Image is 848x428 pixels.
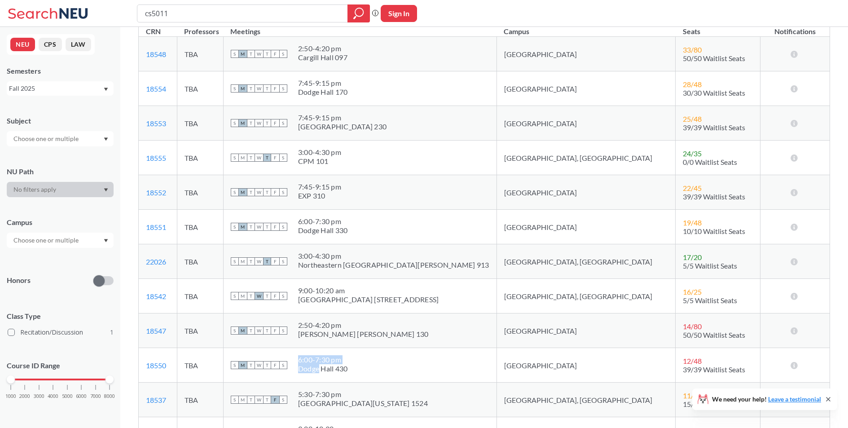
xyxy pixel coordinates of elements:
span: W [255,396,263,404]
div: 6:00 - 7:30 pm [298,355,348,364]
span: 1000 [5,394,16,399]
span: 2000 [19,394,30,399]
span: T [263,257,271,265]
span: 28 / 48 [683,80,702,88]
span: S [279,223,287,231]
span: 33 / 80 [683,45,702,54]
span: 5/5 Waitlist Seats [683,296,737,304]
span: W [255,361,263,369]
td: [GEOGRAPHIC_DATA], [GEOGRAPHIC_DATA] [496,141,676,175]
td: [GEOGRAPHIC_DATA] [496,348,676,383]
span: 12 / 48 [683,357,702,365]
div: 2:50 - 4:20 pm [298,44,347,53]
span: T [263,292,271,300]
input: Choose one or multiple [9,133,84,144]
span: W [255,257,263,265]
td: TBA [177,348,223,383]
span: M [239,257,247,265]
a: 18553 [146,119,166,128]
svg: magnifying glass [353,7,364,20]
span: S [231,223,239,231]
td: TBA [177,106,223,141]
th: Professors [177,18,223,37]
span: T [247,119,255,127]
span: F [271,361,279,369]
span: F [271,154,279,162]
span: S [231,292,239,300]
span: M [239,188,247,196]
span: 39/39 Waitlist Seats [683,123,745,132]
span: S [279,257,287,265]
span: 22 / 45 [683,184,702,192]
span: 3000 [34,394,44,399]
svg: Dropdown arrow [104,137,108,141]
span: S [231,154,239,162]
span: T [247,396,255,404]
span: W [255,327,263,335]
span: S [231,396,239,404]
span: 50/50 Waitlist Seats [683,331,745,339]
span: W [255,84,263,93]
input: Choose one or multiple [9,235,84,246]
span: Class Type [7,311,114,321]
span: W [255,50,263,58]
span: T [247,292,255,300]
button: LAW [66,38,91,51]
div: CPM 101 [298,157,341,166]
td: TBA [177,175,223,210]
a: 18555 [146,154,166,162]
div: Subject [7,116,114,126]
span: S [279,154,287,162]
label: Recitation/Discussion [8,327,114,338]
span: F [271,50,279,58]
span: S [231,257,239,265]
div: Campus [7,217,114,227]
span: S [231,327,239,335]
span: 50/50 Waitlist Seats [683,54,745,62]
span: T [247,223,255,231]
span: M [239,361,247,369]
a: Leave a testimonial [768,395,821,403]
div: Semesters [7,66,114,76]
span: T [263,50,271,58]
span: We need your help! [712,396,821,402]
span: S [279,119,287,127]
div: Northeastern [GEOGRAPHIC_DATA][PERSON_NAME] 913 [298,260,489,269]
span: W [255,292,263,300]
span: F [271,257,279,265]
td: [GEOGRAPHIC_DATA] [496,37,676,71]
span: S [279,50,287,58]
div: [GEOGRAPHIC_DATA] [STREET_ADDRESS] [298,295,439,304]
td: TBA [177,279,223,313]
span: 17 / 20 [683,253,702,261]
div: Dropdown arrow [7,182,114,197]
span: 14 / 80 [683,322,702,331]
span: S [279,188,287,196]
span: 4000 [48,394,58,399]
th: Seats [676,18,760,37]
td: [GEOGRAPHIC_DATA], [GEOGRAPHIC_DATA] [496,383,676,417]
div: 5:30 - 7:30 pm [298,390,428,399]
a: 18537 [146,396,166,404]
span: F [271,396,279,404]
span: 39/39 Waitlist Seats [683,365,745,374]
span: S [279,327,287,335]
td: [GEOGRAPHIC_DATA], [GEOGRAPHIC_DATA] [496,244,676,279]
div: Dodge Hall 330 [298,226,348,235]
td: [GEOGRAPHIC_DATA] [496,106,676,141]
div: Fall 2025 [9,84,103,93]
td: TBA [177,141,223,175]
div: EXP 310 [298,191,341,200]
span: F [271,223,279,231]
input: Class, professor, course number, "phrase" [144,6,341,21]
span: 0/0 Waitlist Seats [683,158,737,166]
div: Dodge Hall 170 [298,88,348,97]
span: T [247,327,255,335]
span: S [231,50,239,58]
td: TBA [177,313,223,348]
span: S [279,292,287,300]
span: 39/39 Waitlist Seats [683,192,745,201]
div: Dropdown arrow [7,233,114,248]
span: 11 / 30 [683,391,702,400]
span: F [271,84,279,93]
